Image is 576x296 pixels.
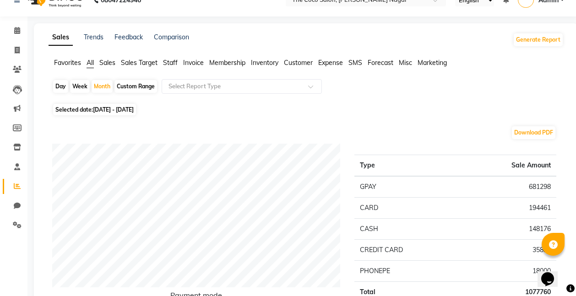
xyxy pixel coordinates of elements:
span: Membership [209,59,245,67]
span: Forecast [368,59,393,67]
div: Custom Range [114,80,157,93]
th: Sale Amount [459,155,556,177]
td: 148176 [459,219,556,240]
span: Misc [399,59,412,67]
span: Sales Target [121,59,158,67]
div: Month [92,80,113,93]
td: CREDIT CARD [354,240,459,261]
td: 194461 [459,198,556,219]
span: SMS [348,59,362,67]
button: Download PDF [512,126,555,139]
td: 18000 [459,261,556,282]
td: GPAY [354,176,459,198]
a: Feedback [114,33,143,41]
a: Trends [84,33,103,41]
td: 35825 [459,240,556,261]
div: Day [53,80,68,93]
iframe: chat widget [538,259,567,287]
a: Sales [49,29,73,46]
span: Favorites [54,59,81,67]
span: Selected date: [53,104,136,115]
div: Week [70,80,90,93]
button: Generate Report [514,33,563,46]
span: Staff [163,59,178,67]
td: CARD [354,198,459,219]
td: PHONEPE [354,261,459,282]
span: [DATE] - [DATE] [93,106,134,113]
span: Invoice [183,59,204,67]
span: All [87,59,94,67]
span: Marketing [418,59,447,67]
td: CASH [354,219,459,240]
a: Comparison [154,33,189,41]
td: 681298 [459,176,556,198]
th: Type [354,155,459,177]
span: Customer [284,59,313,67]
span: Inventory [251,59,278,67]
span: Sales [99,59,115,67]
span: Expense [318,59,343,67]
